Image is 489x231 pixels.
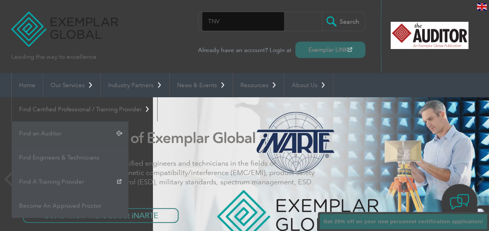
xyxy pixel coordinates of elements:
p: Leading the way to excellence [11,52,96,61]
a: Find Certified Professional / Training Provider [12,97,157,121]
a: Find an Auditor [12,121,128,145]
img: en [477,3,487,10]
a: News & Events [170,73,233,97]
a: Find Engineers & Technicians [12,145,128,170]
a: Become An Approved Proctor [12,194,128,218]
input: Search [322,12,365,31]
span: Get 20% off on your new personnel certification application! [324,219,483,224]
p: iNARTE certifications are for qualified engineers and technicians in the fields of telecommunicat... [23,159,315,196]
h2: iNARTE is a Part of Exemplar Global [23,129,315,147]
a: About Us [284,73,333,97]
img: open_square.png [348,47,352,52]
a: Find A Training Provider [12,170,128,194]
h3: Already have an account? Login at [198,45,365,55]
a: Home [12,73,43,97]
a: Exemplar LINK [295,42,365,58]
a: Resources [233,73,284,97]
a: Industry Partners [101,73,169,97]
a: Our Services [43,73,100,97]
img: contact-chat.png [450,192,469,212]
